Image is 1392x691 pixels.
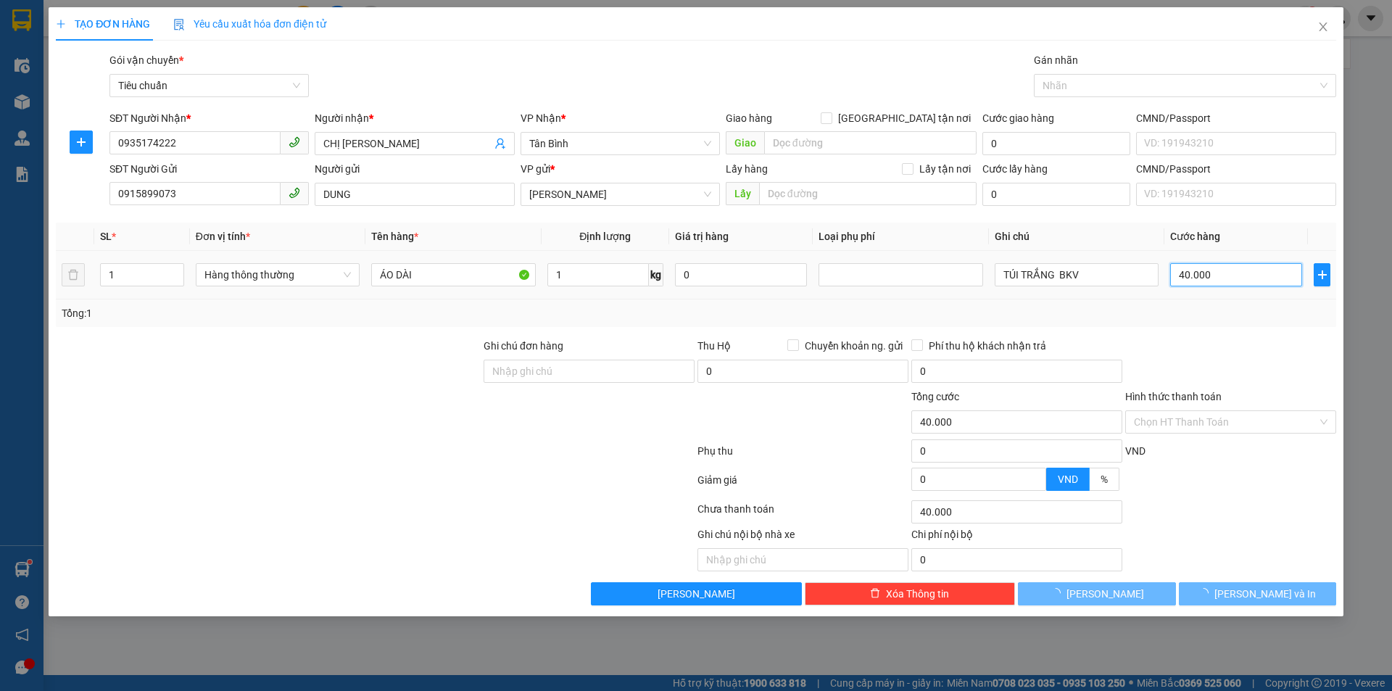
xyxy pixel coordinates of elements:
[913,161,977,177] span: Lấy tận nơi
[697,548,908,571] input: Nhập ghi chú
[109,161,309,177] div: SĐT Người Gửi
[204,264,351,286] span: Hàng thông thường
[315,161,514,177] div: Người gửi
[911,526,1122,548] div: Chi phí nội bộ
[649,263,663,286] span: kg
[982,183,1130,206] input: Cước lấy hàng
[1058,473,1078,485] span: VND
[70,131,93,154] button: plus
[995,263,1159,286] input: Ghi Chú
[799,338,908,354] span: Chuyển khoản ng. gửi
[1034,54,1078,66] label: Gán nhãn
[1125,445,1145,457] span: VND
[726,112,772,124] span: Giao hàng
[759,182,977,205] input: Dọc đường
[1136,161,1335,177] div: CMND/Passport
[1198,588,1214,598] span: loading
[521,112,561,124] span: VP Nhận
[696,501,910,526] div: Chưa thanh toán
[726,131,764,154] span: Giao
[529,183,711,205] span: Cư Kuin
[1101,473,1108,485] span: %
[1136,110,1335,126] div: CMND/Passport
[805,582,1016,605] button: deleteXóa Thông tin
[289,187,300,199] span: phone
[726,163,768,175] span: Lấy hàng
[696,472,910,497] div: Giảm giá
[813,223,988,251] th: Loại phụ phí
[70,136,92,148] span: plus
[982,132,1130,155] input: Cước giao hàng
[1179,582,1336,605] button: [PERSON_NAME] và In
[484,340,563,352] label: Ghi chú đơn hàng
[1314,263,1330,286] button: plus
[289,136,300,148] span: phone
[982,163,1048,175] label: Cước lấy hàng
[521,161,720,177] div: VP gửi
[1125,391,1222,402] label: Hình thức thanh toán
[1314,269,1329,281] span: plus
[870,588,880,600] span: delete
[697,526,908,548] div: Ghi chú nội bộ nhà xe
[1317,21,1329,33] span: close
[56,18,150,30] span: TẠO ĐƠN HÀNG
[886,586,949,602] span: Xóa Thông tin
[1051,588,1066,598] span: loading
[764,131,977,154] input: Dọc đường
[109,54,183,66] span: Gói vận chuyển
[989,223,1164,251] th: Ghi chú
[494,138,506,149] span: user-add
[1066,586,1144,602] span: [PERSON_NAME]
[1170,231,1220,242] span: Cước hàng
[911,391,959,402] span: Tổng cước
[1303,7,1343,48] button: Close
[62,305,537,321] div: Tổng: 1
[62,263,85,286] button: delete
[371,263,535,286] input: VD: Bàn, Ghế
[675,231,729,242] span: Giá trị hàng
[1214,586,1316,602] span: [PERSON_NAME] và In
[100,231,112,242] span: SL
[832,110,977,126] span: [GEOGRAPHIC_DATA] tận nơi
[173,19,185,30] img: icon
[529,133,711,154] span: Tân Bình
[109,110,309,126] div: SĐT Người Nhận
[1018,582,1175,605] button: [PERSON_NAME]
[371,231,418,242] span: Tên hàng
[196,231,250,242] span: Đơn vị tính
[726,182,759,205] span: Lấy
[579,231,631,242] span: Định lượng
[315,110,514,126] div: Người nhận
[923,338,1052,354] span: Phí thu hộ khách nhận trả
[118,75,300,96] span: Tiêu chuẩn
[982,112,1054,124] label: Cước giao hàng
[173,18,326,30] span: Yêu cầu xuất hóa đơn điện tử
[484,360,695,383] input: Ghi chú đơn hàng
[591,582,802,605] button: [PERSON_NAME]
[56,19,66,29] span: plus
[675,263,807,286] input: 0
[658,586,735,602] span: [PERSON_NAME]
[696,443,910,468] div: Phụ thu
[697,340,731,352] span: Thu Hộ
